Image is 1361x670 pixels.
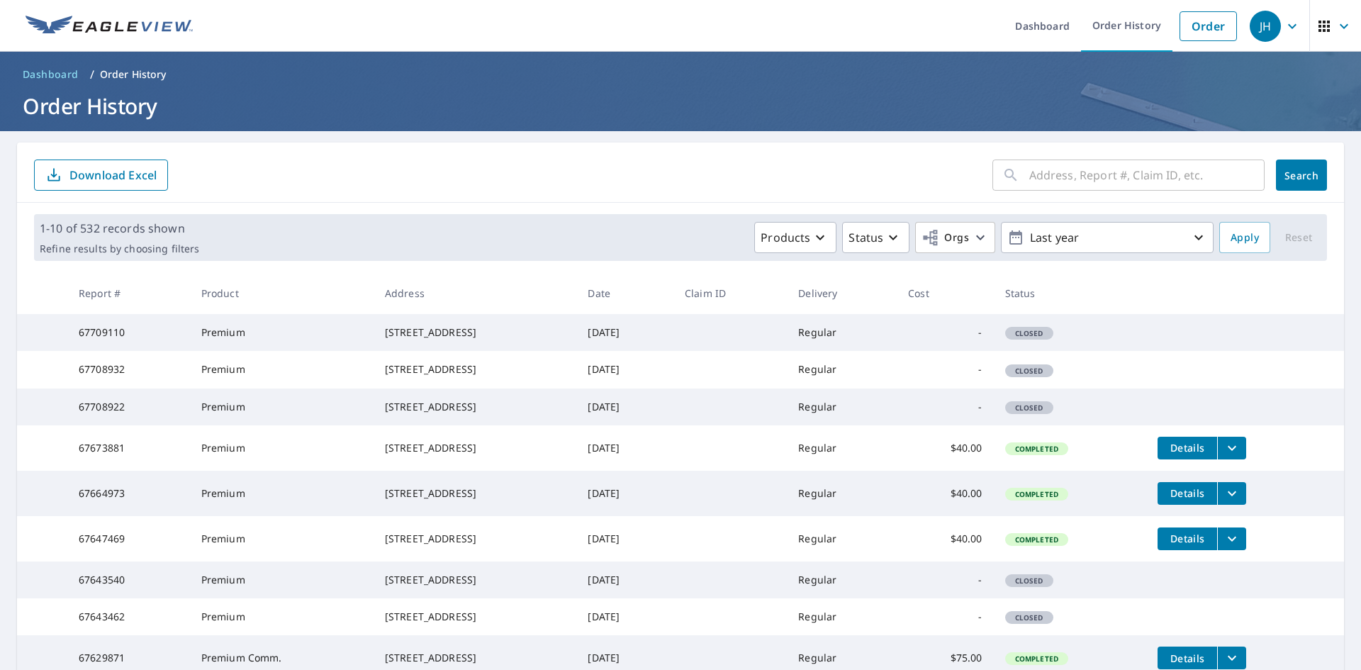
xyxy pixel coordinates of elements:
[40,220,199,237] p: 1-10 of 532 records shown
[897,598,994,635] td: -
[34,160,168,191] button: Download Excel
[897,351,994,388] td: -
[922,229,969,247] span: Orgs
[897,389,994,425] td: -
[1007,654,1067,664] span: Completed
[787,562,897,598] td: Regular
[1219,222,1270,253] button: Apply
[1166,532,1209,545] span: Details
[1007,366,1052,376] span: Closed
[576,389,673,425] td: [DATE]
[576,471,673,516] td: [DATE]
[787,389,897,425] td: Regular
[787,314,897,351] td: Regular
[1166,486,1209,500] span: Details
[385,610,566,624] div: [STREET_ADDRESS]
[67,272,190,314] th: Report #
[915,222,995,253] button: Orgs
[1217,527,1246,550] button: filesDropdownBtn-67647469
[1158,647,1217,669] button: detailsBtn-67629871
[190,471,374,516] td: Premium
[1158,527,1217,550] button: detailsBtn-67647469
[1007,535,1067,545] span: Completed
[842,222,909,253] button: Status
[1158,482,1217,505] button: detailsBtn-67664973
[23,67,79,82] span: Dashboard
[1217,482,1246,505] button: filesDropdownBtn-67664973
[1217,437,1246,459] button: filesDropdownBtn-67673881
[897,471,994,516] td: $40.00
[67,471,190,516] td: 67664973
[1029,155,1265,195] input: Address, Report #, Claim ID, etc.
[1287,169,1316,182] span: Search
[673,272,787,314] th: Claim ID
[576,598,673,635] td: [DATE]
[26,16,193,37] img: EV Logo
[1007,328,1052,338] span: Closed
[67,389,190,425] td: 67708922
[787,516,897,562] td: Regular
[1276,160,1327,191] button: Search
[787,598,897,635] td: Regular
[1250,11,1281,42] div: JH
[67,425,190,471] td: 67673881
[897,314,994,351] td: -
[576,562,673,598] td: [DATE]
[90,66,94,83] li: /
[67,516,190,562] td: 67647469
[1231,229,1259,247] span: Apply
[385,651,566,665] div: [STREET_ADDRESS]
[897,516,994,562] td: $40.00
[385,325,566,340] div: [STREET_ADDRESS]
[190,516,374,562] td: Premium
[576,351,673,388] td: [DATE]
[1001,222,1214,253] button: Last year
[1007,576,1052,586] span: Closed
[787,471,897,516] td: Regular
[1180,11,1237,41] a: Order
[385,441,566,455] div: [STREET_ADDRESS]
[576,272,673,314] th: Date
[67,351,190,388] td: 67708932
[848,229,883,246] p: Status
[761,229,810,246] p: Products
[190,389,374,425] td: Premium
[67,562,190,598] td: 67643540
[40,242,199,255] p: Refine results by choosing filters
[1007,613,1052,622] span: Closed
[1217,647,1246,669] button: filesDropdownBtn-67629871
[69,167,157,183] p: Download Excel
[190,562,374,598] td: Premium
[67,314,190,351] td: 67709110
[897,272,994,314] th: Cost
[374,272,577,314] th: Address
[897,562,994,598] td: -
[897,425,994,471] td: $40.00
[385,532,566,546] div: [STREET_ADDRESS]
[576,516,673,562] td: [DATE]
[1007,489,1067,499] span: Completed
[1166,441,1209,454] span: Details
[67,598,190,635] td: 67643462
[190,598,374,635] td: Premium
[17,91,1344,121] h1: Order History
[100,67,167,82] p: Order History
[385,362,566,376] div: [STREET_ADDRESS]
[190,272,374,314] th: Product
[787,272,897,314] th: Delivery
[385,573,566,587] div: [STREET_ADDRESS]
[1158,437,1217,459] button: detailsBtn-67673881
[190,351,374,388] td: Premium
[17,63,1344,86] nav: breadcrumb
[754,222,836,253] button: Products
[385,400,566,414] div: [STREET_ADDRESS]
[190,425,374,471] td: Premium
[1007,403,1052,413] span: Closed
[385,486,566,501] div: [STREET_ADDRESS]
[190,314,374,351] td: Premium
[576,314,673,351] td: [DATE]
[1007,444,1067,454] span: Completed
[17,63,84,86] a: Dashboard
[994,272,1147,314] th: Status
[787,425,897,471] td: Regular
